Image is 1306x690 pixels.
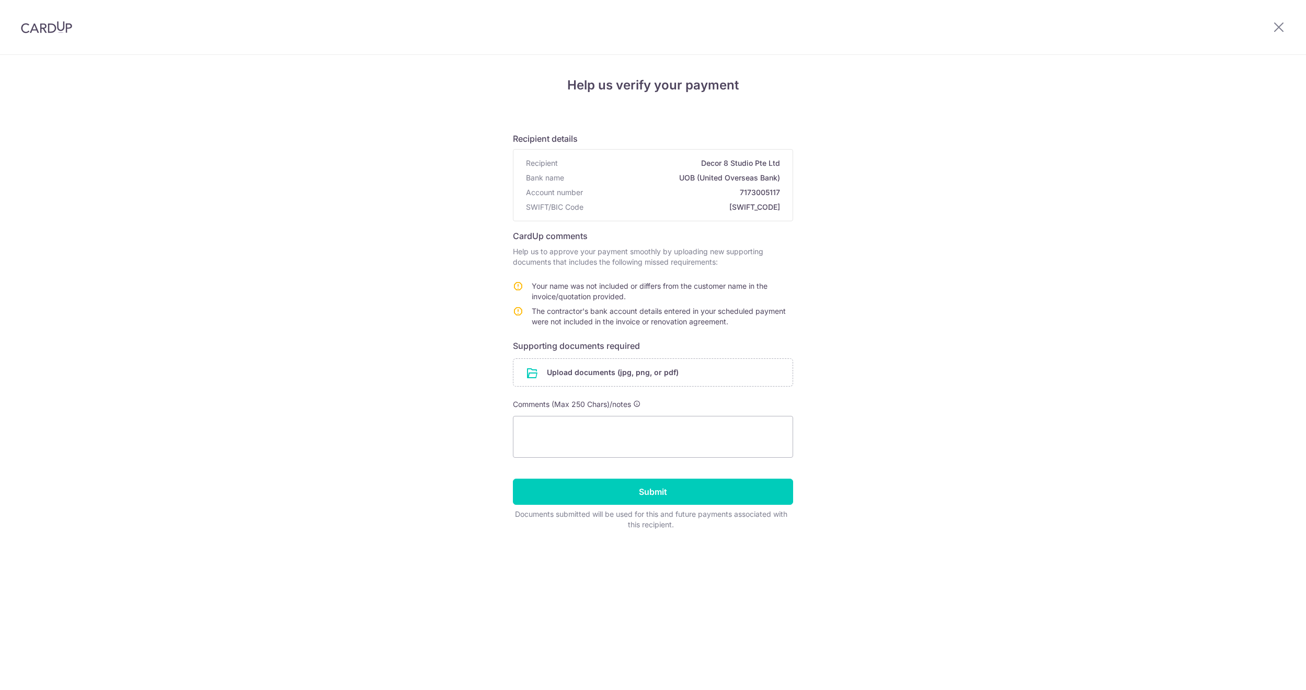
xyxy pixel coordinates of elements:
[513,340,793,352] h6: Supporting documents required
[562,158,780,168] span: Decor 8 Studio Pte Ltd
[526,173,564,183] span: Bank name
[513,76,793,95] h4: Help us verify your payment
[568,173,780,183] span: UOB (United Overseas Bank)
[513,132,793,145] h6: Recipient details
[21,21,72,33] img: CardUp
[513,358,793,387] div: Upload documents (jpg, png, or pdf)
[532,307,786,326] span: The contractor's bank account details entered in your scheduled payment were not included in the ...
[587,187,780,198] span: 7173005117
[513,509,789,530] div: Documents submitted will be used for this and future payments associated with this recipient.
[526,158,558,168] span: Recipient
[513,246,793,267] p: Help us to approve your payment smoothly by uploading new supporting documents that includes the ...
[513,230,793,242] h6: CardUp comments
[526,202,583,212] span: SWIFT/BIC Code
[526,187,583,198] span: Account number
[588,202,780,212] span: [SWIFT_CODE]
[513,400,631,409] span: Comments (Max 250 Chars)/notes
[532,281,767,301] span: Your name was not included or differs from the customer name in the invoice/quotation provided.
[513,479,793,505] input: Submit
